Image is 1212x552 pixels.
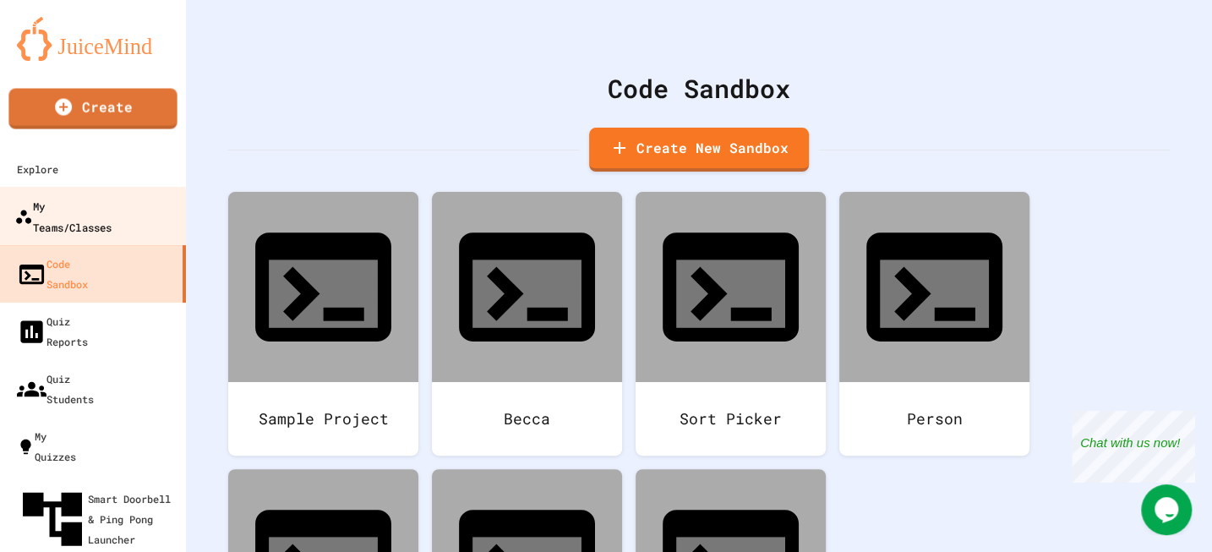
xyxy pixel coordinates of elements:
[17,369,94,409] div: Quiz Students
[17,426,76,467] div: My Quizzes
[432,382,622,456] div: Becca
[839,382,1029,456] div: Person
[432,192,622,456] a: Becca
[14,195,112,237] div: My Teams/Classes
[1141,484,1195,535] iframe: chat widget
[17,17,169,61] img: logo-orange.svg
[228,69,1170,107] div: Code Sandbox
[228,192,418,456] a: Sample Project
[17,254,88,294] div: Code Sandbox
[589,128,809,172] a: Create New Sandbox
[17,311,88,352] div: Quiz Reports
[636,192,826,456] a: Sort Picker
[8,88,177,128] a: Create
[1072,411,1195,483] iframe: chat widget
[228,382,418,456] div: Sample Project
[839,192,1029,456] a: Person
[17,159,58,179] div: Explore
[636,382,826,456] div: Sort Picker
